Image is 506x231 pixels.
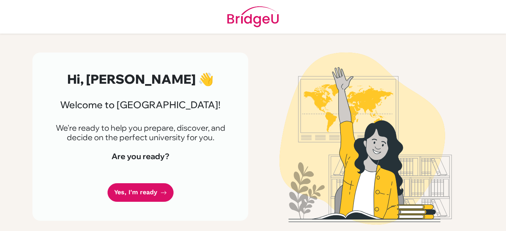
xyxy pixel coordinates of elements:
h4: Are you ready? [51,152,229,161]
h2: Hi, [PERSON_NAME] 👋 [51,71,229,86]
a: Yes, I'm ready [108,183,174,202]
h3: Welcome to [GEOGRAPHIC_DATA]! [51,99,229,111]
p: We're ready to help you prepare, discover, and decide on the perfect university for you. [51,123,229,142]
